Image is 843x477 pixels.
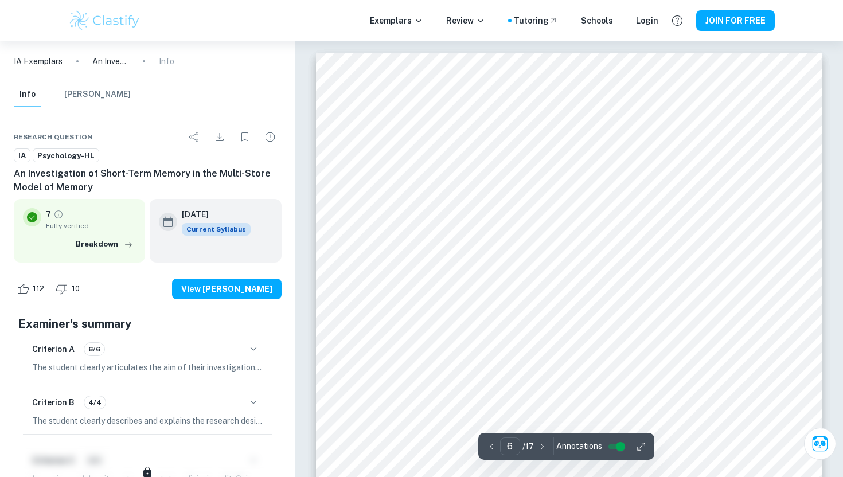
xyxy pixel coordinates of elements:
button: [PERSON_NAME] [64,82,131,107]
div: Bookmark [233,126,256,148]
button: JOIN FOR FREE [696,10,775,31]
button: Help and Feedback [668,11,687,30]
a: IA Exemplars [14,55,63,68]
p: The student clearly describes and explains the research design, detailing the independent measure... [32,415,263,427]
div: Like [14,280,50,298]
p: An Investigation of Short-Term Memory in the Multi-Store Model of Memory [92,55,129,68]
a: IA [14,148,30,163]
p: Review [446,14,485,27]
h5: Examiner's summary [18,315,277,333]
span: 112 [26,283,50,295]
p: 7 [46,208,51,221]
button: Info [14,82,41,107]
a: Tutoring [514,14,558,27]
img: Clastify logo [68,9,141,32]
a: Login [636,14,658,27]
button: View [PERSON_NAME] [172,279,282,299]
h6: Criterion B [32,396,75,409]
a: Grade fully verified [53,209,64,220]
div: Report issue [259,126,282,148]
a: Schools [581,14,613,27]
button: Breakdown [73,236,136,253]
p: / 17 [522,440,534,453]
span: Current Syllabus [182,223,251,236]
span: Psychology-HL [33,150,99,162]
h6: Criterion A [32,343,75,355]
a: Psychology-HL [33,148,99,163]
span: 6/6 [84,344,104,354]
button: Ask Clai [804,428,836,460]
div: Share [183,126,206,148]
div: This exemplar is based on the current syllabus. Feel free to refer to it for inspiration/ideas wh... [182,223,251,236]
span: Fully verified [46,221,136,231]
p: The student clearly articulates the aim of their investigation, focusing on the effect of delay t... [32,361,263,374]
span: IA [14,150,30,162]
span: Research question [14,132,93,142]
h6: [DATE] [182,208,241,221]
div: Dislike [53,280,86,298]
p: Exemplars [370,14,423,27]
div: Download [208,126,231,148]
span: 4/4 [84,397,106,408]
h6: An Investigation of Short-Term Memory in the Multi-Store Model of Memory [14,167,282,194]
span: Annotations [556,440,602,452]
p: Info [159,55,174,68]
span: 10 [65,283,86,295]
